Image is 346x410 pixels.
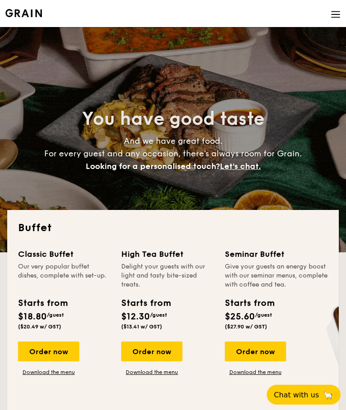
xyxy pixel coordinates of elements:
div: Delight your guests with our light and tasty bite-sized treats. [121,262,214,289]
div: Order now [18,342,79,361]
span: $18.80 [18,311,47,322]
div: Our very popular buffet dishes, complete with set-up. [18,262,110,289]
span: /guest [47,312,64,318]
img: icon-hamburger-menu.db5d7e83.svg [331,9,341,19]
div: High Tea Buffet [121,248,214,260]
a: Download the menu [18,369,79,376]
a: Logotype [5,9,42,17]
a: Download the menu [225,369,286,376]
button: Chat with us🦙 [267,385,341,405]
span: ($13.41 w/ GST) [121,323,162,330]
span: $12.30 [121,311,150,322]
span: ($27.90 w/ GST) [225,323,267,330]
span: 🦙 [323,390,333,400]
span: $25.60 [225,311,255,322]
span: Chat with us [274,391,319,399]
div: Order now [121,342,182,361]
span: Let's chat. [220,161,261,171]
span: ($20.49 w/ GST) [18,323,61,330]
h2: Buffet [18,221,328,235]
div: Starts from [18,296,61,310]
a: Download the menu [121,369,182,376]
div: Order now [225,342,286,361]
span: /guest [150,312,167,318]
img: Grain [5,9,42,17]
span: /guest [255,312,272,318]
div: Give your guests an energy boost with our seminar menus, complete with coffee and tea. [225,262,328,289]
div: Starts from [225,296,273,310]
div: Starts from [121,296,164,310]
div: Classic Buffet [18,248,110,260]
div: Seminar Buffet [225,248,328,260]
